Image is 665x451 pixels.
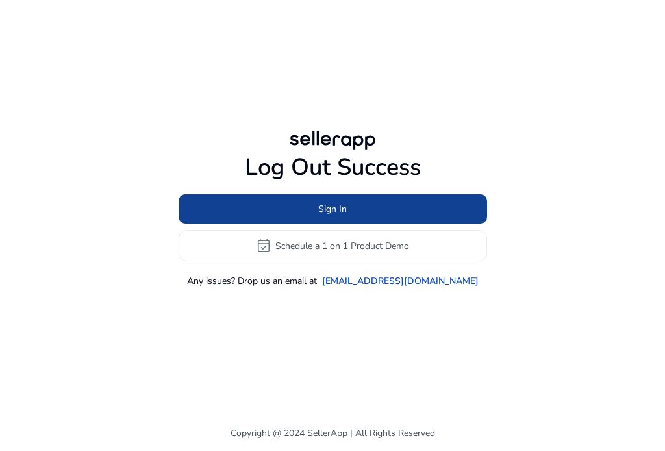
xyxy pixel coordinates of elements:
button: event_availableSchedule a 1 on 1 Product Demo [179,230,487,261]
span: event_available [256,238,271,253]
p: Any issues? Drop us an email at [187,274,317,288]
a: [EMAIL_ADDRESS][DOMAIN_NAME] [322,274,479,288]
button: Sign In [179,194,487,224]
h1: Log Out Success [179,153,487,181]
span: Sign In [318,202,347,216]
